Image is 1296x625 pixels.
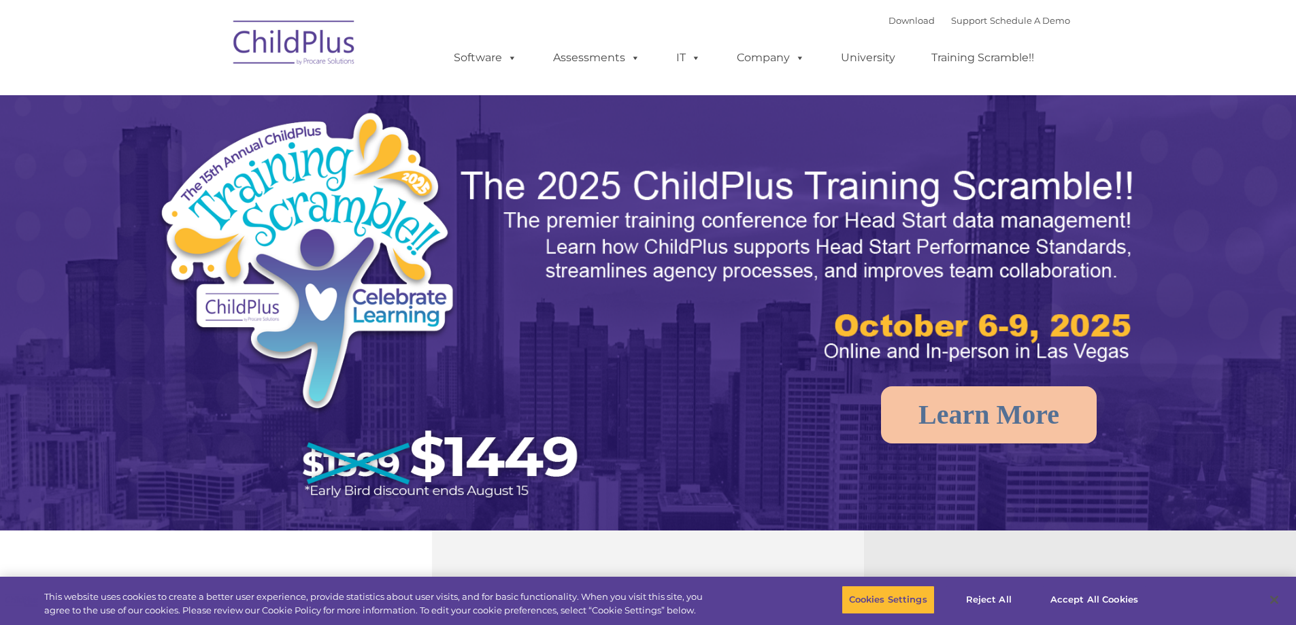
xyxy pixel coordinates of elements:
[918,44,1048,71] a: Training Scramble!!
[888,15,935,26] a: Download
[44,590,713,617] div: This website uses cookies to create a better user experience, provide statistics about user visit...
[227,11,363,79] img: ChildPlus by Procare Solutions
[189,146,247,156] span: Phone number
[663,44,714,71] a: IT
[881,386,1097,443] a: Learn More
[946,586,1031,614] button: Reject All
[189,90,231,100] span: Last name
[723,44,818,71] a: Company
[990,15,1070,26] a: Schedule A Demo
[440,44,531,71] a: Software
[1043,586,1146,614] button: Accept All Cookies
[951,15,987,26] a: Support
[539,44,654,71] a: Assessments
[1259,585,1289,615] button: Close
[842,586,935,614] button: Cookies Settings
[888,15,1070,26] font: |
[827,44,909,71] a: University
